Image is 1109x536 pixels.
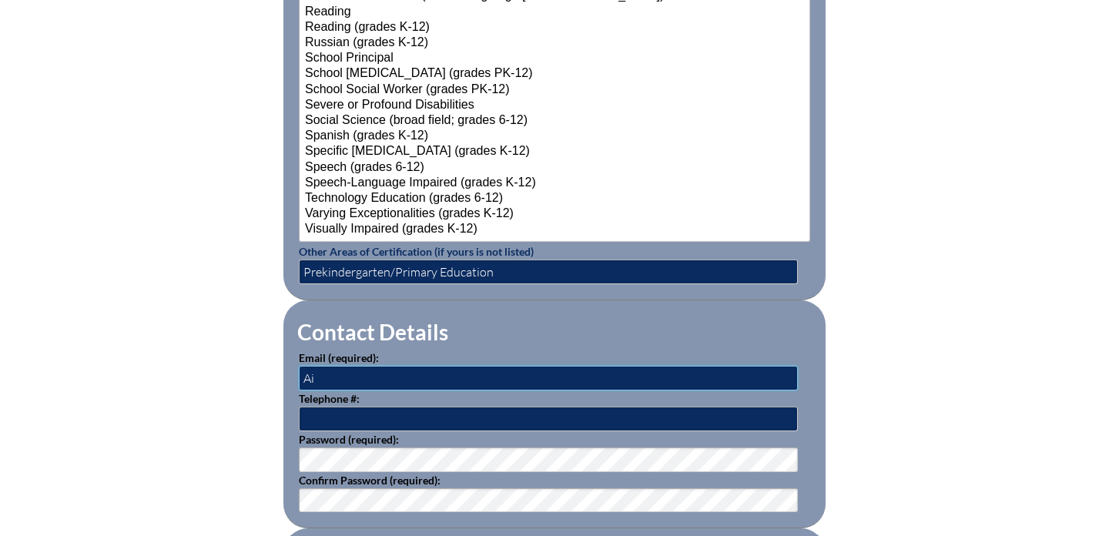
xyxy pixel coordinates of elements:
[296,319,450,345] legend: Contact Details
[303,176,806,191] option: Speech-Language Impaired (grades K-12)
[303,20,806,35] option: Reading (grades K-12)
[303,98,806,113] option: Severe or Profound Disabilities
[303,113,806,129] option: Social Science (broad field; grades 6-12)
[303,35,806,51] option: Russian (grades K-12)
[303,82,806,98] option: School Social Worker (grades PK-12)
[303,144,806,159] option: Specific [MEDICAL_DATA] (grades K-12)
[299,474,441,487] label: Confirm Password (required):
[299,392,360,405] label: Telephone #:
[299,245,534,258] label: Other Areas of Certification (if yours is not listed)
[303,206,806,222] option: Varying Exceptionalities (grades K-12)
[303,222,806,237] option: Visually Impaired (grades K-12)
[299,351,379,364] label: Email (required):
[303,51,806,66] option: School Principal
[303,129,806,144] option: Spanish (grades K-12)
[299,433,399,446] label: Password (required):
[303,66,806,82] option: School [MEDICAL_DATA] (grades PK-12)
[303,191,806,206] option: Technology Education (grades 6-12)
[303,160,806,176] option: Speech (grades 6-12)
[303,5,806,20] option: Reading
